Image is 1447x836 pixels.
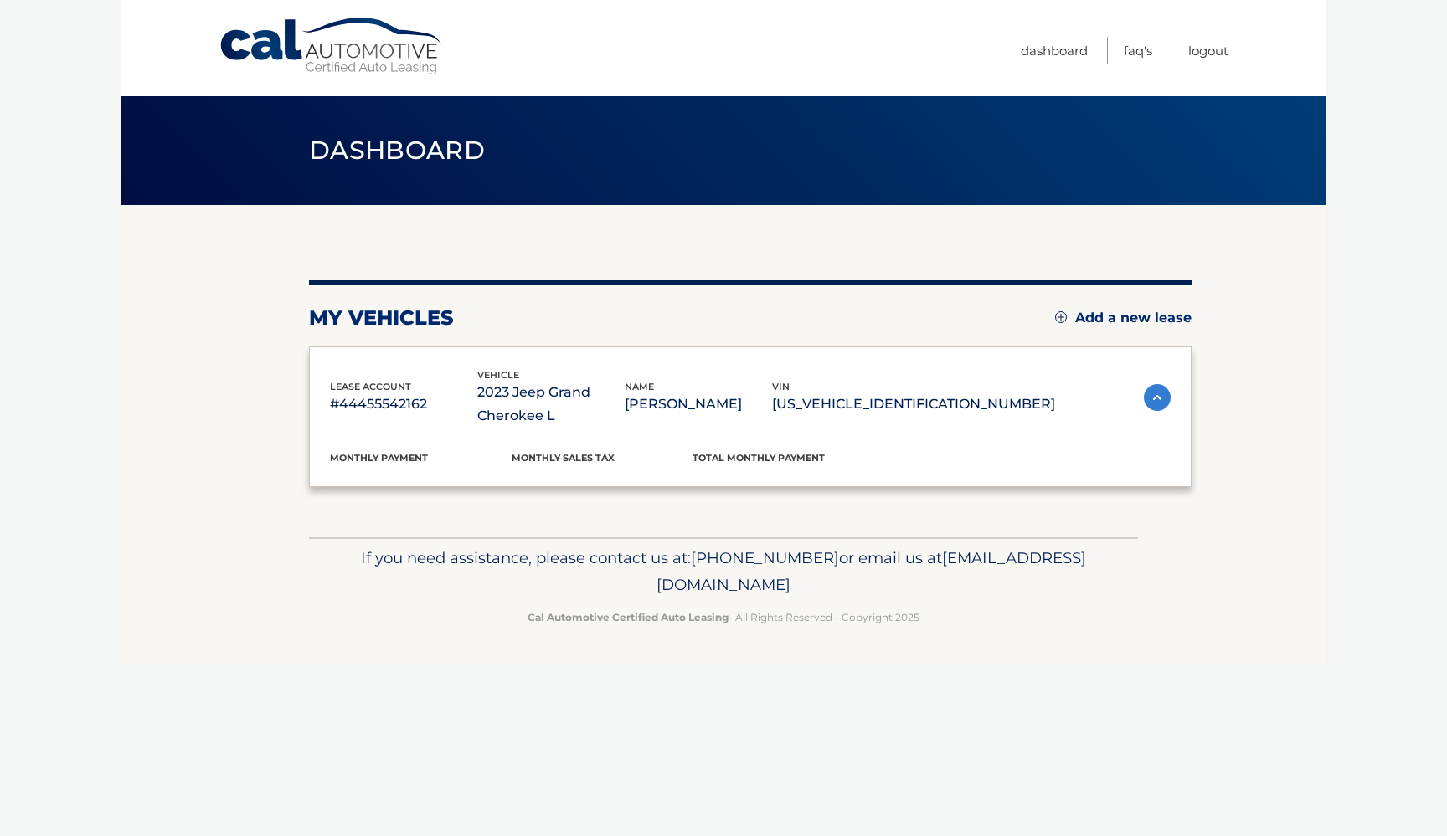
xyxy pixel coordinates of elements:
[691,548,839,567] span: [PHONE_NUMBER]
[512,464,693,488] p: $0.00
[309,135,485,166] span: Dashboard
[477,381,625,428] p: 2023 Jeep Grand Cherokee L
[320,545,1127,598] p: If you need assistance, please contact us at: or email us at
[330,381,411,392] span: lease account
[772,381,790,392] span: vin
[1144,384,1171,411] img: accordion-active.svg
[309,305,454,331] h2: my vehicles
[512,452,615,464] span: Monthly sales Tax
[693,452,825,464] span: Total Monthly Payment
[320,608,1127,626] p: - All Rights Reserved - Copyright 2025
[1055,311,1067,323] img: add.svg
[1055,310,1192,326] a: Add a new lease
[625,381,654,392] span: name
[330,464,512,488] p: $560.81
[657,548,1086,594] span: [EMAIL_ADDRESS][DOMAIN_NAME]
[693,464,874,488] p: $560.81
[528,611,729,623] strong: Cal Automotive Certified Auto Leasing
[1124,37,1152,64] a: FAQ's
[1188,37,1228,64] a: Logout
[625,392,772,416] p: [PERSON_NAME]
[330,452,428,464] span: Monthly Payment
[219,17,445,76] a: Cal Automotive
[477,369,519,381] span: vehicle
[772,392,1055,416] p: [US_VEHICLE_IDENTIFICATION_NUMBER]
[1021,37,1088,64] a: Dashboard
[330,392,477,416] p: #44455542162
